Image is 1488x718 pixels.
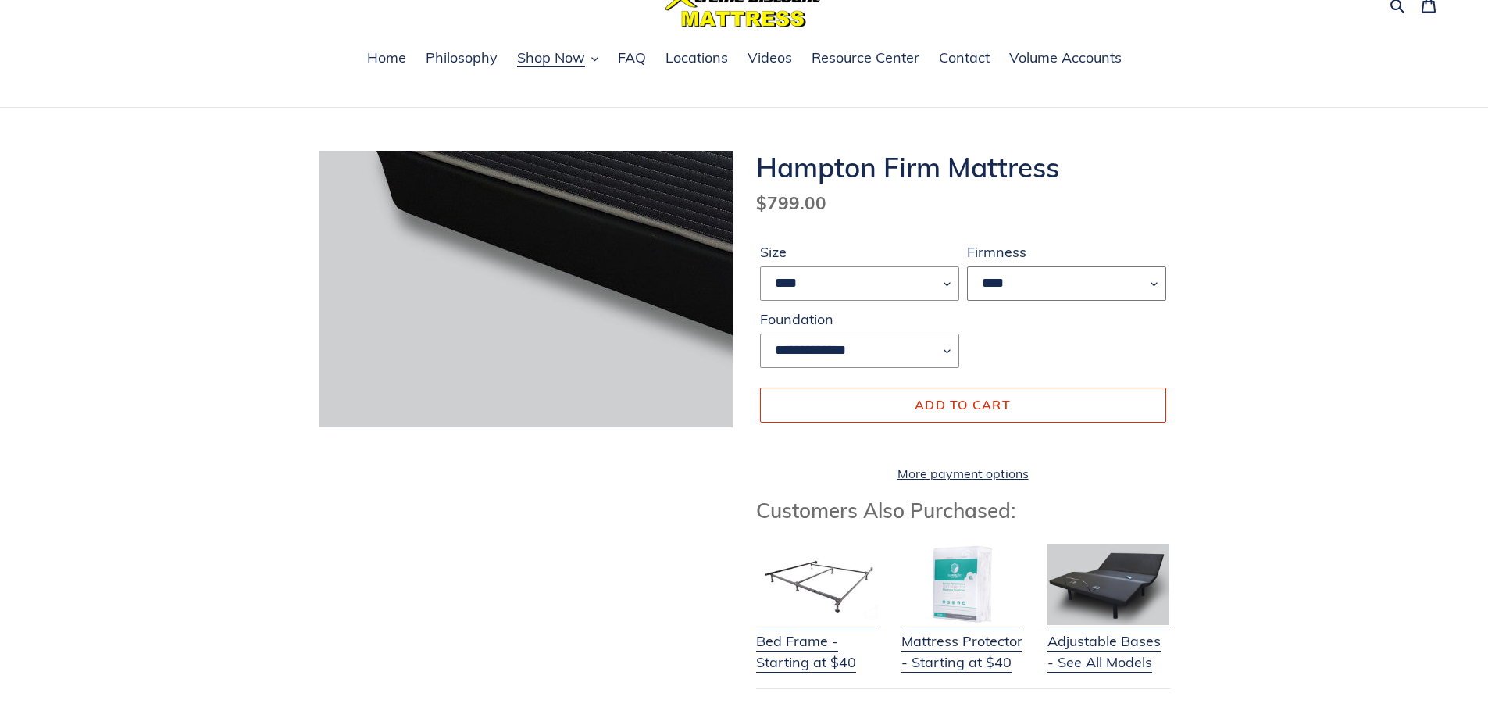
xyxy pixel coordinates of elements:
span: FAQ [618,48,646,67]
a: More payment options [760,464,1166,483]
a: Philosophy [418,47,505,70]
a: Videos [740,47,800,70]
h3: Customers Also Purchased: [756,498,1170,523]
span: $799.00 [756,191,826,214]
span: Locations [665,48,728,67]
a: Contact [931,47,997,70]
a: Bed Frame - Starting at $40 [756,611,878,673]
button: Add to cart [760,388,1166,422]
span: Videos [748,48,792,67]
a: Locations [658,47,736,70]
span: Contact [939,48,990,67]
img: Mattress Protector [901,544,1023,625]
span: Home [367,48,406,67]
img: Adjustable Base [1047,544,1169,625]
button: Shop Now [509,47,606,70]
a: FAQ [610,47,654,70]
img: Bed Frame [756,544,878,625]
span: Add to cart [915,397,1011,413]
span: Philosophy [426,48,498,67]
a: Home [359,47,414,70]
label: Size [760,241,959,263]
span: Volume Accounts [1009,48,1122,67]
h1: Hampton Firm Mattress [756,151,1170,184]
a: Mattress Protector - Starting at $40 [901,611,1023,673]
a: Resource Center [804,47,927,70]
label: Firmness [967,241,1166,263]
a: Volume Accounts [1001,47,1129,70]
a: Adjustable Bases - See All Models [1047,611,1169,673]
label: Foundation [760,309,959,330]
span: Resource Center [812,48,919,67]
span: Shop Now [517,48,585,67]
